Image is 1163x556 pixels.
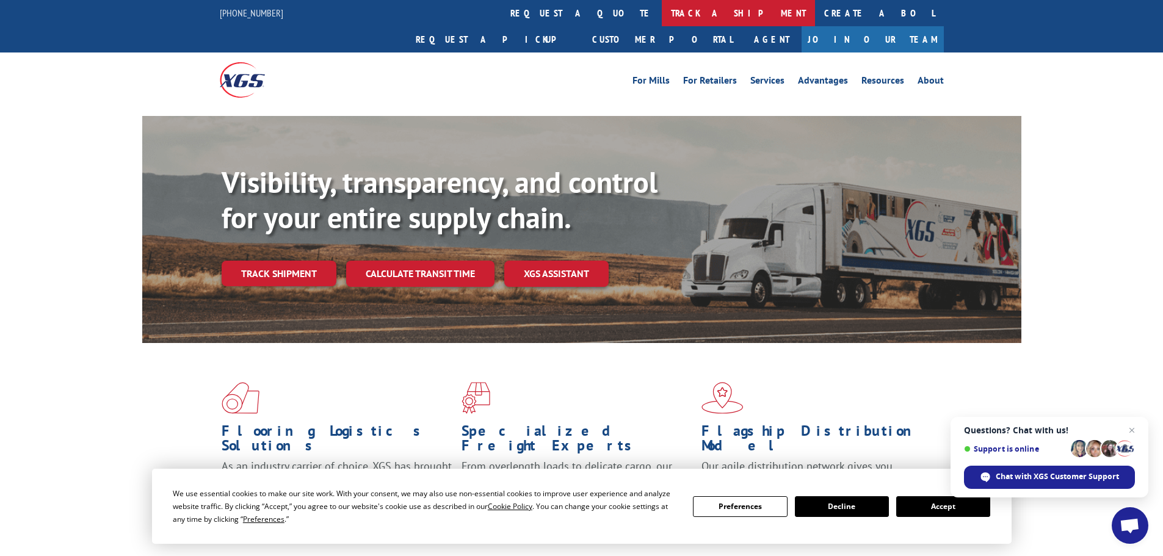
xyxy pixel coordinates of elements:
div: Chat with XGS Customer Support [964,466,1135,489]
span: As an industry carrier of choice, XGS has brought innovation and dedication to flooring logistics... [222,459,452,502]
a: About [918,76,944,89]
div: Cookie Consent Prompt [152,469,1012,544]
a: For Mills [632,76,670,89]
button: Decline [795,496,889,517]
img: xgs-icon-total-supply-chain-intelligence-red [222,382,259,414]
span: Close chat [1125,423,1139,438]
img: xgs-icon-focused-on-flooring-red [462,382,490,414]
img: xgs-icon-flagship-distribution-model-red [701,382,744,414]
b: Visibility, transparency, and control for your entire supply chain. [222,163,658,236]
a: Services [750,76,784,89]
a: Request a pickup [407,26,583,52]
button: Accept [896,496,990,517]
h1: Flooring Logistics Solutions [222,424,452,459]
a: Track shipment [222,261,336,286]
a: Agent [742,26,802,52]
span: Questions? Chat with us! [964,425,1135,435]
div: We use essential cookies to make our site work. With your consent, we may also use non-essential ... [173,487,678,525]
a: Resources [861,76,904,89]
p: From overlength loads to delicate cargo, our experienced staff knows the best way to move your fr... [462,459,692,513]
a: Calculate transit time [346,261,495,287]
a: [PHONE_NUMBER] [220,7,283,19]
span: Our agile distribution network gives you nationwide inventory management on demand. [701,459,926,488]
span: Chat with XGS Customer Support [996,471,1119,482]
h1: Flagship Distribution Model [701,424,932,459]
h1: Specialized Freight Experts [462,424,692,459]
a: Join Our Team [802,26,944,52]
a: Customer Portal [583,26,742,52]
div: Open chat [1112,507,1148,544]
span: Preferences [243,514,284,524]
a: Advantages [798,76,848,89]
span: Support is online [964,444,1067,453]
button: Preferences [693,496,787,517]
a: XGS ASSISTANT [504,261,609,287]
span: Cookie Policy [488,501,532,511]
a: For Retailers [683,76,737,89]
